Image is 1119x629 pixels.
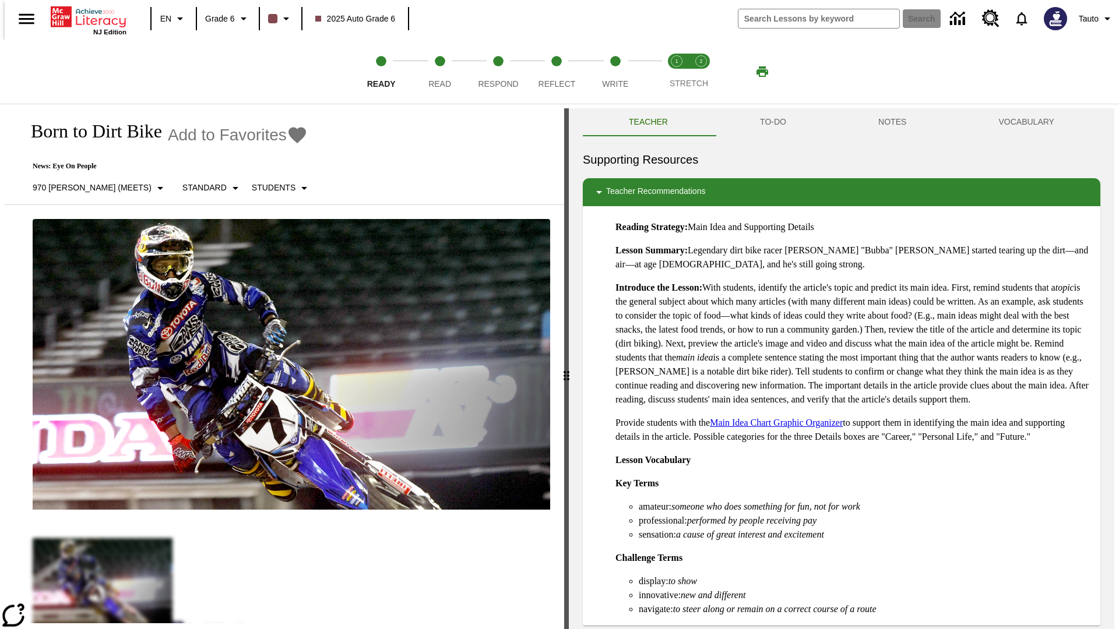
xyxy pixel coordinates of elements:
a: Notifications [1007,3,1037,34]
p: 970 [PERSON_NAME] (Meets) [33,182,152,194]
span: Add to Favorites [168,126,287,144]
button: Scaffolds, Standard [178,178,247,199]
p: Teacher Recommendations [606,185,705,199]
img: Motocross racer James Stewart flies through the air on his dirt bike. [33,219,550,510]
button: Select a new avatar [1037,3,1074,34]
button: Select Lexile, 970 Lexile (Meets) [28,178,172,199]
div: Home [51,4,126,36]
p: News: Eye On People [19,162,316,171]
li: professional: [639,514,1091,528]
strong: Lesson Vocabulary [615,455,691,465]
strong: Introduce the Lesson: [615,282,702,292]
button: Respond step 3 of 5 [465,40,532,104]
a: Main Idea Chart Graphic Organizer [710,418,843,427]
button: Class color is dark brown. Change class color [263,8,298,29]
p: Students [252,182,295,194]
em: to show [668,576,697,586]
div: Press Enter or Spacebar and then press right and left arrow keys to move the slider [564,108,569,629]
a: Resource Center, Will open in new tab [975,3,1007,34]
em: topic [1055,282,1074,292]
button: Stretch Respond step 2 of 2 [684,40,718,104]
span: STRETCH [670,79,708,88]
p: Main Idea and Supporting Details [615,220,1091,234]
p: Provide students with the to support them in identifying the main idea and supporting details in ... [615,416,1091,444]
span: Reflect [539,79,576,89]
li: amateur: [639,500,1091,514]
div: activity [569,108,1114,629]
button: Grade: Grade 6, Select a grade [200,8,255,29]
span: NJ Edition [93,29,126,36]
span: Ready [367,79,396,89]
button: Profile/Settings [1074,8,1119,29]
span: Read [428,79,451,89]
span: Write [602,79,628,89]
em: new and different [681,590,745,600]
h1: Born to Dirt Bike [19,121,162,142]
strong: Reading Strategy: [615,222,688,232]
a: Data Center [943,3,975,35]
div: Instructional Panel Tabs [583,108,1100,136]
span: Grade 6 [205,13,235,25]
text: 2 [699,58,702,64]
img: Avatar [1044,7,1067,30]
button: Read step 2 of 5 [406,40,473,104]
button: TO-DO [714,108,832,136]
span: EN [160,13,171,25]
li: innovative: [639,588,1091,602]
em: someone who does something for fun, not for work [671,501,860,511]
button: Ready step 1 of 5 [347,40,415,104]
p: Standard [182,182,227,194]
button: Stretch Read step 1 of 2 [660,40,694,104]
button: Reflect step 4 of 5 [523,40,590,104]
button: Open side menu [9,2,44,36]
input: search field [738,9,899,28]
strong: Key Terms [615,478,659,488]
p: With students, identify the article's topic and predict its main idea. First, remind students tha... [615,281,1091,407]
strong: Lesson Summary: [615,245,688,255]
text: 1 [675,58,678,64]
button: VOCABULARY [952,108,1100,136]
em: main idea [676,352,713,362]
button: NOTES [832,108,952,136]
span: Respond [478,79,518,89]
button: Print [744,61,781,82]
button: Select Student [247,178,316,199]
div: Teacher Recommendations [583,178,1100,206]
li: navigate: [639,602,1091,616]
button: Teacher [583,108,714,136]
em: to steer along or remain on a correct course of a route [673,604,877,614]
button: Language: EN, Select a language [155,8,192,29]
button: Write step 5 of 5 [582,40,649,104]
span: Tauto [1079,13,1099,25]
span: 2025 Auto Grade 6 [315,13,396,25]
div: reading [5,108,564,623]
li: sensation: [639,528,1091,542]
strong: Challenge Terms [615,553,682,563]
h6: Supporting Resources [583,150,1100,169]
em: a cause of great interest and excitement [676,529,824,539]
p: Legendary dirt bike racer [PERSON_NAME] "Bubba" [PERSON_NAME] started tearing up the dirt—and air... [615,243,1091,271]
em: performed by people receiving pay [687,515,817,525]
li: display: [639,574,1091,588]
button: Add to Favorites - Born to Dirt Bike [168,125,308,145]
